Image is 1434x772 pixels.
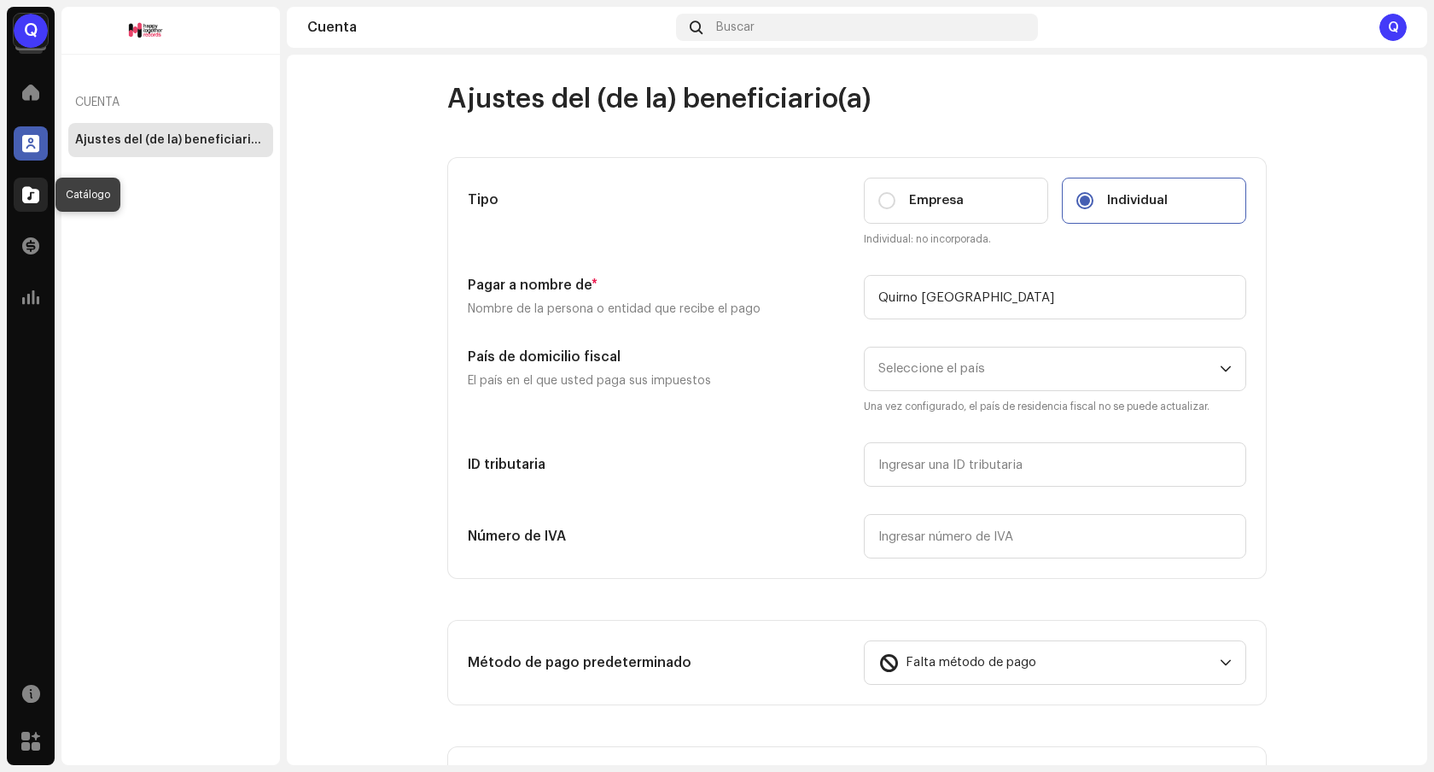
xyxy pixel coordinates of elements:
[307,20,669,34] div: Cuenta
[68,82,273,123] re-a-nav-header: Cuenta
[468,347,850,367] h5: País de domicilio fiscal
[878,641,1220,684] span: Falta método de pago
[447,82,871,116] span: Ajustes del (de la) beneficiario(a)
[14,14,48,48] div: Q
[468,454,850,475] h5: ID tributaria
[716,20,755,34] span: Buscar
[468,526,850,547] h5: Número de IVA
[878,348,1220,390] span: Seleccione el país
[909,191,964,210] span: Empresa
[906,641,1036,684] span: Falta método de pago
[864,398,1246,415] small: Una vez configurado, el país de residencia fiscal no se puede actualizar.
[864,275,1246,319] input: Ingrese nombre
[468,190,850,210] h5: Tipo
[468,275,850,295] h5: Pagar a nombre de
[1379,14,1407,41] div: Q
[468,299,850,319] p: Nombre de la persona o entidad que recibe el pago
[1107,191,1168,210] span: Individual
[864,442,1246,487] input: Ingresar una ID tributaria
[878,362,985,375] span: Seleccione el país
[1220,641,1232,684] div: dropdown trigger
[75,133,266,147] div: Ajustes del (de la) beneficiario(a)
[68,123,273,157] re-m-nav-item: Ajustes del (de la) beneficiario(a)
[468,652,850,673] h5: Método de pago predeterminado
[468,371,850,391] p: El país en el que usted paga sus impuestos
[864,514,1246,559] input: Ingresar número de IVA
[1220,348,1232,390] div: dropdown trigger
[864,231,1246,248] small: Individual: no incorporada.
